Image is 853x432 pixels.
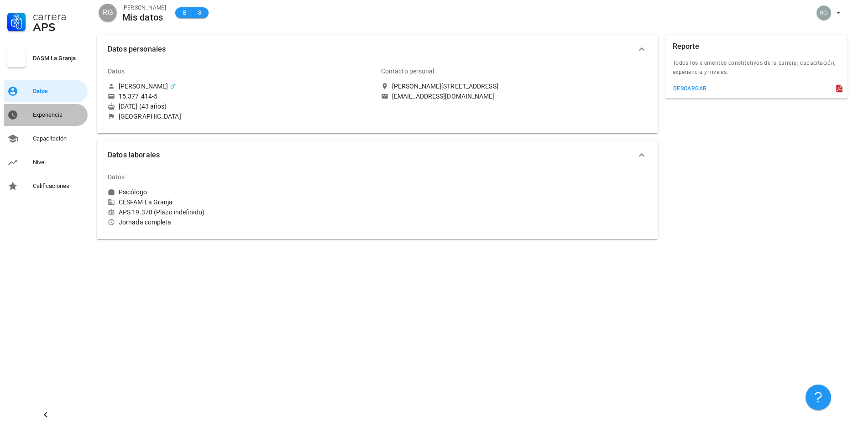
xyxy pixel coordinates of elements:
[665,58,848,82] div: Todos los elementos constitutivos de la carrera; capacitación, experiencia y niveles.
[4,128,88,150] a: Capacitación
[381,82,647,90] a: [PERSON_NAME][STREET_ADDRESS]
[99,4,117,22] div: avatar
[108,43,636,56] span: Datos personales
[97,141,658,170] button: Datos laborales
[33,111,84,119] div: Experiencia
[122,3,166,12] div: [PERSON_NAME]
[108,218,374,226] div: Jornada completa
[392,82,498,90] div: [PERSON_NAME][STREET_ADDRESS]
[97,35,658,64] button: Datos personales
[4,80,88,102] a: Datos
[181,8,188,17] span: B
[33,135,84,142] div: Capacitación
[669,82,711,95] button: descargar
[108,166,125,188] div: Datos
[119,112,181,120] div: [GEOGRAPHIC_DATA]
[33,159,84,166] div: Nivel
[673,85,707,92] div: descargar
[108,60,125,82] div: Datos
[119,188,147,196] div: Psicólogo
[33,11,84,22] div: Carrera
[108,208,374,216] div: APS 19.378 (Plazo indefinido)
[673,35,699,58] div: Reporte
[33,55,84,62] div: DASM La Granja
[33,88,84,95] div: Datos
[108,149,636,161] span: Datos laborales
[381,92,647,100] a: [EMAIL_ADDRESS][DOMAIN_NAME]
[33,182,84,190] div: Calificaciones
[816,5,831,20] div: avatar
[108,102,374,110] div: [DATE] (43 años)
[122,12,166,22] div: Mis datos
[4,175,88,197] a: Calificaciones
[119,92,157,100] div: 15.377.414-5
[33,22,84,33] div: APS
[381,60,434,82] div: Contacto personal
[102,4,113,22] span: RG
[196,8,203,17] span: 8
[119,82,168,90] div: [PERSON_NAME]
[108,198,374,206] div: CESFAM La Granja
[392,92,495,100] div: [EMAIL_ADDRESS][DOMAIN_NAME]
[4,104,88,126] a: Experiencia
[4,151,88,173] a: Nivel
